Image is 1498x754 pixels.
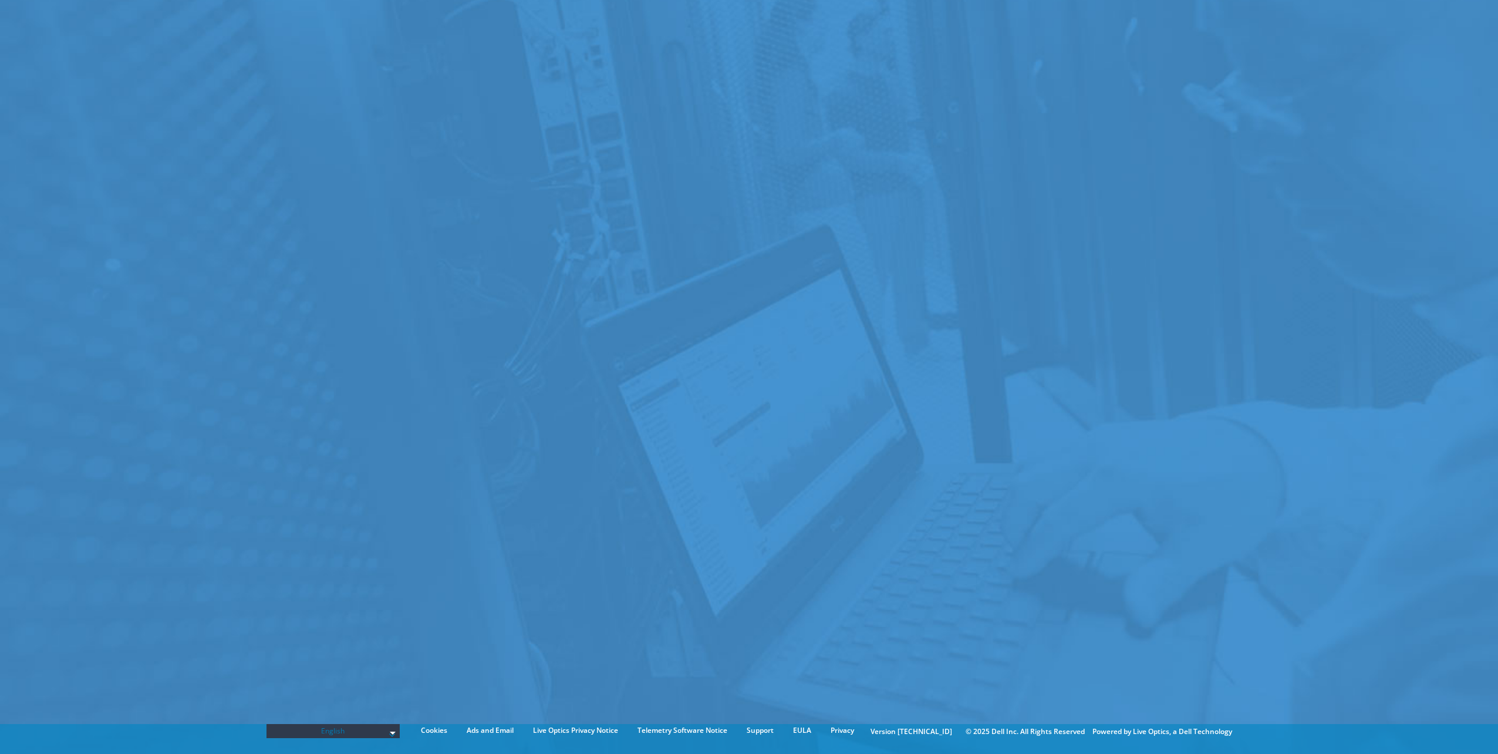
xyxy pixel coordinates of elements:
[960,725,1091,738] li: © 2025 Dell Inc. All Rights Reserved
[524,724,627,737] a: Live Optics Privacy Notice
[865,725,958,738] li: Version [TECHNICAL_ID]
[784,724,820,737] a: EULA
[412,724,456,737] a: Cookies
[822,724,863,737] a: Privacy
[738,724,782,737] a: Support
[629,724,736,737] a: Telemetry Software Notice
[458,724,522,737] a: Ads and Email
[272,724,394,738] span: English
[1092,725,1232,738] li: Powered by Live Optics, a Dell Technology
